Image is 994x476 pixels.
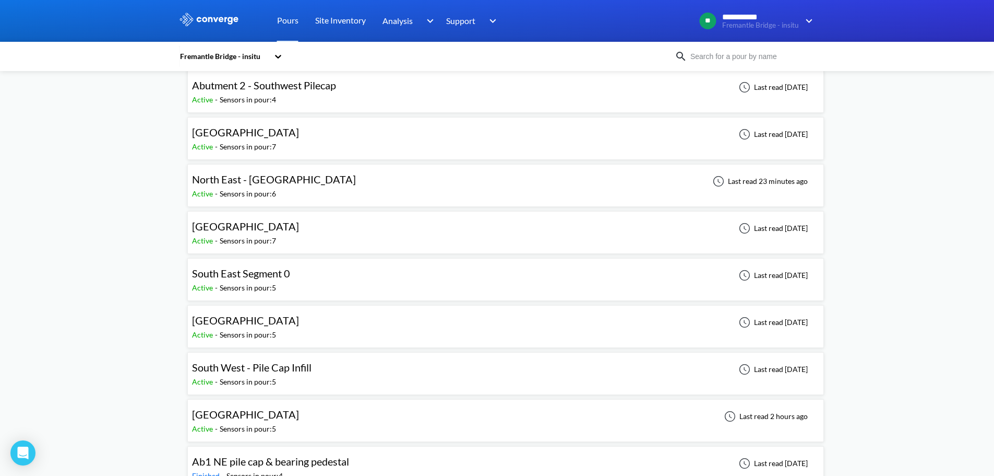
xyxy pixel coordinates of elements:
a: South East Segment 0Active-Sensors in pour:5Last read [DATE] [187,270,824,279]
div: Sensors in pour: 4 [220,94,276,106]
div: Sensors in pour: 5 [220,423,276,435]
div: Sensors in pour: 7 [220,141,276,153]
a: Abutment 2 - Southwest PilecapActive-Sensors in pour:4Last read [DATE] [187,82,824,91]
div: Last read [DATE] [733,363,811,376]
a: [GEOGRAPHIC_DATA]Active-Sensors in pour:7Last read [DATE] [187,129,824,138]
span: Active [192,95,215,104]
span: South West - Pile Cap Infill [192,361,312,374]
div: Last read 2 hours ago [718,410,811,423]
div: Last read [DATE] [733,316,811,329]
span: Active [192,377,215,386]
span: Support [446,14,475,27]
span: - [215,236,220,245]
span: - [215,424,220,433]
span: South East Segment 0 [192,267,290,280]
div: Last read [DATE] [733,128,811,141]
span: - [215,330,220,339]
span: Ab1 NE pile cap & bearing pedestal [192,455,349,468]
div: Last read 23 minutes ago [707,175,811,188]
a: [GEOGRAPHIC_DATA]Active-Sensors in pour:5Last read 2 hours ago [187,411,824,420]
span: [GEOGRAPHIC_DATA] [192,314,299,327]
a: South West - Pile Cap InfillActive-Sensors in pour:5Last read [DATE] [187,364,824,373]
div: Sensors in pour: 5 [220,282,276,294]
div: Sensors in pour: 5 [220,329,276,341]
div: Sensors in pour: 5 [220,376,276,388]
img: downArrow.svg [799,15,816,27]
div: Last read [DATE] [733,457,811,470]
span: Analysis [382,14,413,27]
span: Active [192,189,215,198]
input: Search for a pour by name [687,51,813,62]
a: North East - [GEOGRAPHIC_DATA]Active-Sensors in pour:6Last read 23 minutes ago [187,176,824,185]
span: Active [192,424,215,433]
span: Abutment 2 - Southwest Pilecap [192,79,336,91]
div: Last read [DATE] [733,222,811,235]
span: - [215,189,220,198]
img: logo_ewhite.svg [179,13,239,26]
span: Fremantle Bridge - insitu [722,21,799,29]
div: Fremantle Bridge - insitu [179,51,269,62]
span: [GEOGRAPHIC_DATA] [192,126,299,138]
div: Sensors in pour: 6 [220,188,276,200]
a: Ab1 NE pile cap & bearing pedestalFinished-Sensors in pour:4Last read [DATE] [187,458,824,467]
a: [GEOGRAPHIC_DATA]Active-Sensors in pour:7Last read [DATE] [187,223,824,232]
img: downArrow.svg [483,15,499,27]
span: [GEOGRAPHIC_DATA] [192,220,299,233]
div: Last read [DATE] [733,269,811,282]
span: - [215,377,220,386]
span: - [215,142,220,151]
span: Active [192,142,215,151]
span: North East - [GEOGRAPHIC_DATA] [192,173,356,185]
div: Sensors in pour: 7 [220,235,276,247]
span: Active [192,283,215,292]
div: Last read [DATE] [733,81,811,94]
span: - [215,95,220,104]
span: [GEOGRAPHIC_DATA] [192,408,299,421]
span: Active [192,236,215,245]
img: downArrow.svg [420,15,436,27]
a: [GEOGRAPHIC_DATA]Active-Sensors in pour:5Last read [DATE] [187,317,824,326]
img: icon-search.svg [675,50,687,63]
div: Open Intercom Messenger [10,440,35,466]
span: - [215,283,220,292]
span: Active [192,330,215,339]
